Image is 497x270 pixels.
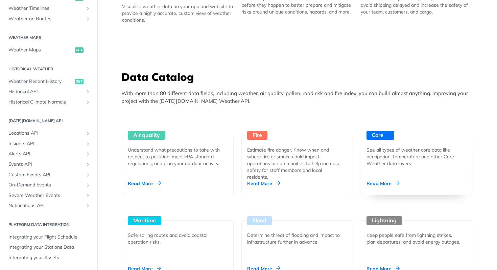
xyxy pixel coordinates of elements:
[5,35,92,41] h2: Weather Maps
[8,202,84,209] span: Notifications API
[122,3,234,23] div: Visualize weather data on your app and website to provide a highly accurate, custom view of weath...
[5,139,92,149] a: Insights APIShow subpages for Insights API
[121,90,476,105] p: With more than 80 different data fields, including weather, air quality, pollen, road risk and fi...
[75,79,84,84] span: get
[5,170,92,180] a: Custom Events APIShow subpages for Custom Events API
[85,16,91,22] button: Show subpages for Weather on Routes
[8,234,91,241] span: Integrating your Flight Schedule
[5,97,92,107] a: Historical Climate NormalsShow subpages for Historical Climate Normals
[8,88,84,95] span: Historical API
[8,99,84,106] span: Historical Climate Normals
[8,254,91,261] span: Integrating your Assets
[128,232,222,245] div: Safe sailing routes and avoid coastal operation risks.
[5,3,92,14] a: Weather TimelinesShow subpages for Weather Timelines
[85,141,91,147] button: Show subpages for Insights API
[5,76,92,87] a: Weather Recent Historyget
[8,244,91,251] span: Integrating your Stations Data
[247,216,272,225] div: Flood
[366,232,461,245] div: Keep people safe from lightning strikes, plan departures, and avoid energy outages.
[5,253,92,263] a: Integrating your Assets
[121,69,476,84] h3: Data Catalog
[5,45,92,55] a: Weather Mapsget
[5,87,92,97] a: Historical APIShow subpages for Historical API
[5,159,92,170] a: Events APIShow subpages for Events API
[8,140,84,147] span: Insights API
[128,131,165,140] div: Air quality
[247,147,342,180] div: Estimate fire danger. Know when and where fire or smoke could impact operations or communities to...
[128,147,222,167] div: Understand what precautions to take with respect to pollution, meet EPA standard regulations, and...
[8,16,84,22] span: Weather on Routes
[8,172,84,178] span: Custom Events API
[8,151,84,157] span: Alerts API
[247,180,280,187] div: Read More
[75,47,84,53] span: get
[5,222,92,228] h2: Platform DATA integration
[8,161,84,168] span: Events API
[85,193,91,198] button: Show subpages for Severe Weather Events
[5,118,92,124] h2: [DATE][DOMAIN_NAME] API
[8,47,73,53] span: Weather Maps
[5,149,92,159] a: Alerts APIShow subpages for Alerts API
[85,182,91,188] button: Show subpages for On-Demand Events
[85,203,91,208] button: Show subpages for Notifications API
[119,110,236,195] a: Air quality Understand what precautions to take with respect to pollution, meet EPA standard regu...
[5,201,92,211] a: Notifications APIShow subpages for Notifications API
[366,147,461,167] div: See all types of weather core data like percipation, temperature and other Core Weather data layers
[5,66,92,72] h2: Historical Weather
[5,232,92,242] a: Integrating your Flight Schedule
[5,128,92,138] a: Locations APIShow subpages for Locations API
[128,216,161,225] div: Maritime
[8,78,73,85] span: Weather Recent History
[85,151,91,157] button: Show subpages for Alerts API
[366,131,394,140] div: Core
[5,14,92,24] a: Weather on RoutesShow subpages for Weather on Routes
[85,162,91,167] button: Show subpages for Events API
[85,6,91,11] button: Show subpages for Weather Timelines
[5,190,92,201] a: Severe Weather EventsShow subpages for Severe Weather Events
[358,110,475,195] a: Core See all types of weather core data like percipation, temperature and other Core Weather data...
[85,172,91,178] button: Show subpages for Custom Events API
[128,180,161,187] div: Read More
[366,216,402,225] div: Lightning
[8,192,84,199] span: Severe Weather Events
[85,131,91,136] button: Show subpages for Locations API
[366,180,400,187] div: Read More
[247,232,342,245] div: Determine threat of flooding and impact to infrastructure further in advance.
[247,131,267,140] div: Fire
[5,180,92,190] a: On-Demand EventsShow subpages for On-Demand Events
[85,99,91,105] button: Show subpages for Historical Climate Normals
[8,182,84,188] span: On-Demand Events
[8,130,84,137] span: Locations API
[239,110,356,195] a: Fire Estimate fire danger. Know when and where fire or smoke could impact operations or communiti...
[5,242,92,252] a: Integrating your Stations Data
[85,89,91,94] button: Show subpages for Historical API
[8,5,84,12] span: Weather Timelines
